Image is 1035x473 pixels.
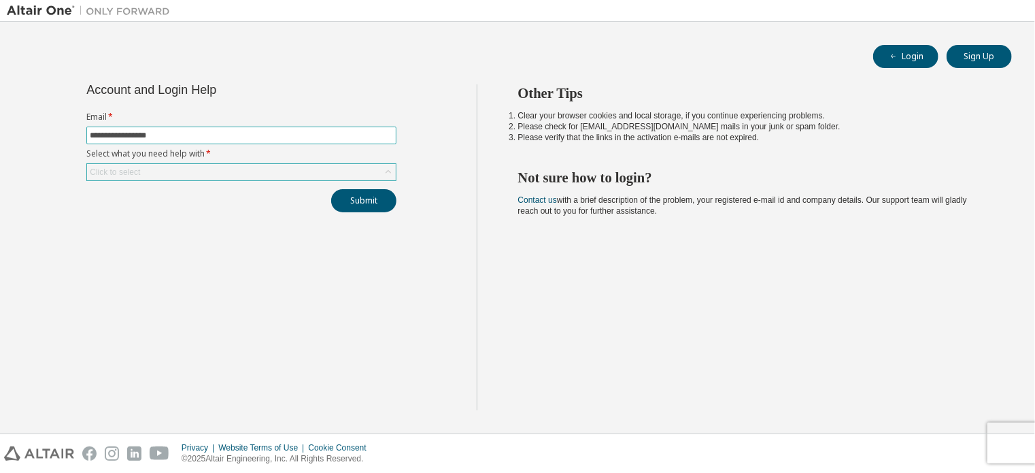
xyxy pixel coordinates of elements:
[127,446,141,461] img: linkedin.svg
[7,4,177,18] img: Altair One
[873,45,938,68] button: Login
[518,121,988,132] li: Please check for [EMAIL_ADDRESS][DOMAIN_NAME] mails in your junk or spam folder.
[182,453,375,465] p: © 2025 Altair Engineering, Inc. All Rights Reserved.
[331,189,396,212] button: Submit
[947,45,1012,68] button: Sign Up
[90,167,140,178] div: Click to select
[308,442,374,453] div: Cookie Consent
[86,148,396,159] label: Select what you need help with
[518,169,988,186] h2: Not sure how to login?
[182,442,218,453] div: Privacy
[150,446,169,461] img: youtube.svg
[518,84,988,102] h2: Other Tips
[518,110,988,121] li: Clear your browser cookies and local storage, if you continue experiencing problems.
[218,442,308,453] div: Website Terms of Use
[82,446,97,461] img: facebook.svg
[86,84,335,95] div: Account and Login Help
[4,446,74,461] img: altair_logo.svg
[518,132,988,143] li: Please verify that the links in the activation e-mails are not expired.
[518,195,557,205] a: Contact us
[87,164,396,180] div: Click to select
[518,195,967,216] span: with a brief description of the problem, your registered e-mail id and company details. Our suppo...
[105,446,119,461] img: instagram.svg
[86,112,396,123] label: Email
